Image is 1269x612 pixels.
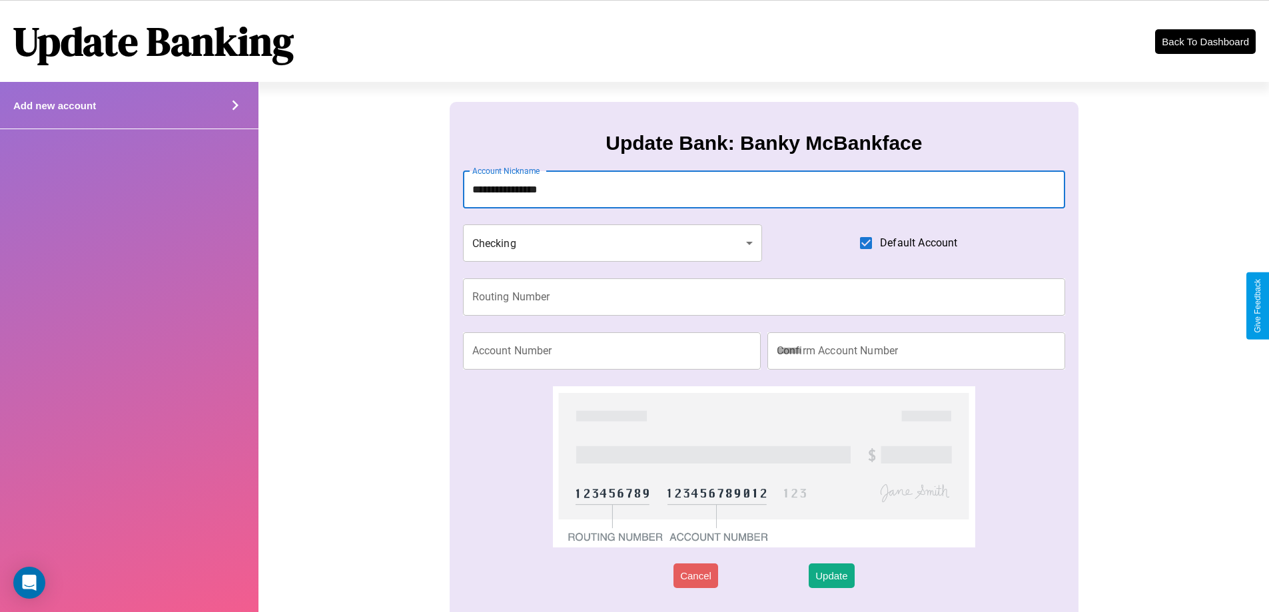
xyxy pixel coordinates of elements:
span: Default Account [880,235,957,251]
button: Back To Dashboard [1155,29,1256,54]
h4: Add new account [13,100,96,111]
img: check [553,386,975,547]
label: Account Nickname [472,165,540,176]
div: Checking [463,224,763,262]
h1: Update Banking [13,14,294,69]
button: Update [809,563,854,588]
button: Cancel [673,563,718,588]
h3: Update Bank: Banky McBankface [606,132,922,154]
div: Open Intercom Messenger [13,567,45,599]
div: Give Feedback [1253,279,1262,333]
